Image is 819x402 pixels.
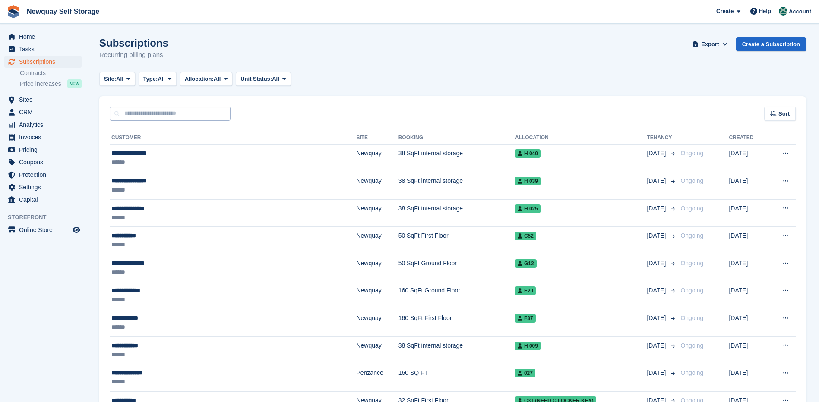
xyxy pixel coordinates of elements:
[20,80,61,88] span: Price increases
[398,227,515,254] td: 50 SqFt First Floor
[680,342,703,349] span: Ongoing
[19,144,71,156] span: Pricing
[398,336,515,364] td: 38 SqFt internal storage
[515,177,541,185] span: H 039
[680,260,703,267] span: Ongoing
[729,131,767,145] th: Created
[647,286,667,295] span: [DATE]
[729,144,767,172] td: [DATE]
[4,194,82,206] a: menu
[356,364,398,392] td: Penzance
[515,149,541,158] span: H 040
[647,231,667,240] span: [DATE]
[680,287,703,294] span: Ongoing
[185,75,214,83] span: Allocation:
[691,37,729,51] button: Export
[7,5,20,18] img: stora-icon-8386f47178a22dfd0bd8f6a31ec36ba5ce8667c1dd55bd0f319d3a0aa187defe.svg
[99,50,168,60] p: Recurring billing plans
[356,172,398,200] td: Newquay
[729,199,767,227] td: [DATE]
[716,7,734,16] span: Create
[356,254,398,282] td: Newquay
[116,75,123,83] span: All
[647,131,677,145] th: Tenancy
[356,144,398,172] td: Newquay
[701,40,719,49] span: Export
[67,79,82,88] div: NEW
[4,119,82,131] a: menu
[240,75,272,83] span: Unit Status:
[19,181,71,193] span: Settings
[778,110,790,118] span: Sort
[71,225,82,235] a: Preview store
[759,7,771,16] span: Help
[4,131,82,143] a: menu
[356,282,398,309] td: Newquay
[19,106,71,118] span: CRM
[647,314,667,323] span: [DATE]
[356,131,398,145] th: Site
[158,75,165,83] span: All
[356,227,398,254] td: Newquay
[356,199,398,227] td: Newquay
[19,31,71,43] span: Home
[647,149,667,158] span: [DATE]
[729,336,767,364] td: [DATE]
[515,342,541,350] span: H 009
[647,368,667,377] span: [DATE]
[729,309,767,337] td: [DATE]
[110,131,356,145] th: Customer
[4,156,82,168] a: menu
[180,72,233,86] button: Allocation: All
[680,232,703,239] span: Ongoing
[272,75,279,83] span: All
[647,341,667,350] span: [DATE]
[19,94,71,106] span: Sites
[19,43,71,55] span: Tasks
[680,369,703,376] span: Ongoing
[398,309,515,337] td: 160 SqFt First Floor
[356,309,398,337] td: Newquay
[104,75,116,83] span: Site:
[99,37,168,49] h1: Subscriptions
[515,314,536,323] span: F37
[19,56,71,68] span: Subscriptions
[789,7,811,16] span: Account
[4,181,82,193] a: menu
[20,79,82,88] a: Price increases NEW
[20,69,82,77] a: Contracts
[19,156,71,168] span: Coupons
[647,176,667,185] span: [DATE]
[729,254,767,282] td: [DATE]
[4,43,82,55] a: menu
[729,364,767,392] td: [DATE]
[4,144,82,156] a: menu
[515,286,536,295] span: E20
[515,259,537,268] span: G12
[398,254,515,282] td: 50 SqFt Ground Floor
[680,314,703,321] span: Ongoing
[19,131,71,143] span: Invoices
[19,194,71,206] span: Capital
[23,4,103,19] a: Newquay Self Storage
[4,106,82,118] a: menu
[736,37,806,51] a: Create a Subscription
[680,150,703,157] span: Ongoing
[19,119,71,131] span: Analytics
[647,204,667,213] span: [DATE]
[647,259,667,268] span: [DATE]
[515,232,536,240] span: C52
[19,169,71,181] span: Protection
[236,72,291,86] button: Unit Status: All
[729,282,767,309] td: [DATE]
[729,227,767,254] td: [DATE]
[515,369,535,377] span: 027
[398,282,515,309] td: 160 SqFt Ground Floor
[4,224,82,236] a: menu
[398,144,515,172] td: 38 SqFt internal storage
[398,364,515,392] td: 160 SQ FT
[398,131,515,145] th: Booking
[139,72,177,86] button: Type: All
[4,56,82,68] a: menu
[214,75,221,83] span: All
